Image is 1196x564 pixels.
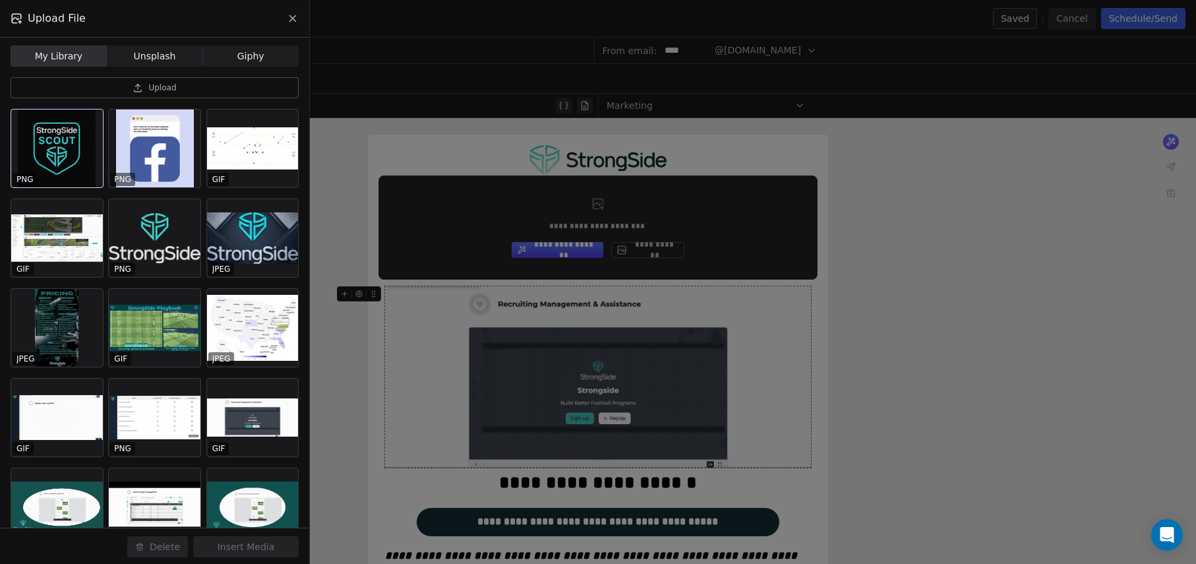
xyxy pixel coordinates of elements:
[212,264,231,274] p: JPEG
[114,174,131,185] p: PNG
[148,82,176,93] span: Upload
[1151,519,1183,551] div: Open Intercom Messenger
[16,354,35,364] p: JPEG
[212,174,225,185] p: GIF
[212,443,225,454] p: GIF
[237,49,264,63] span: Giphy
[16,264,30,274] p: GIF
[193,536,299,557] button: Insert Media
[16,443,30,454] p: GIF
[114,354,127,364] p: GIF
[212,354,231,364] p: JPEG
[114,443,131,454] p: PNG
[134,49,176,63] span: Unsplash
[127,536,188,557] button: Delete
[11,77,299,98] button: Upload
[16,174,34,185] p: PNG
[114,264,131,274] p: PNG
[28,11,86,26] span: Upload File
